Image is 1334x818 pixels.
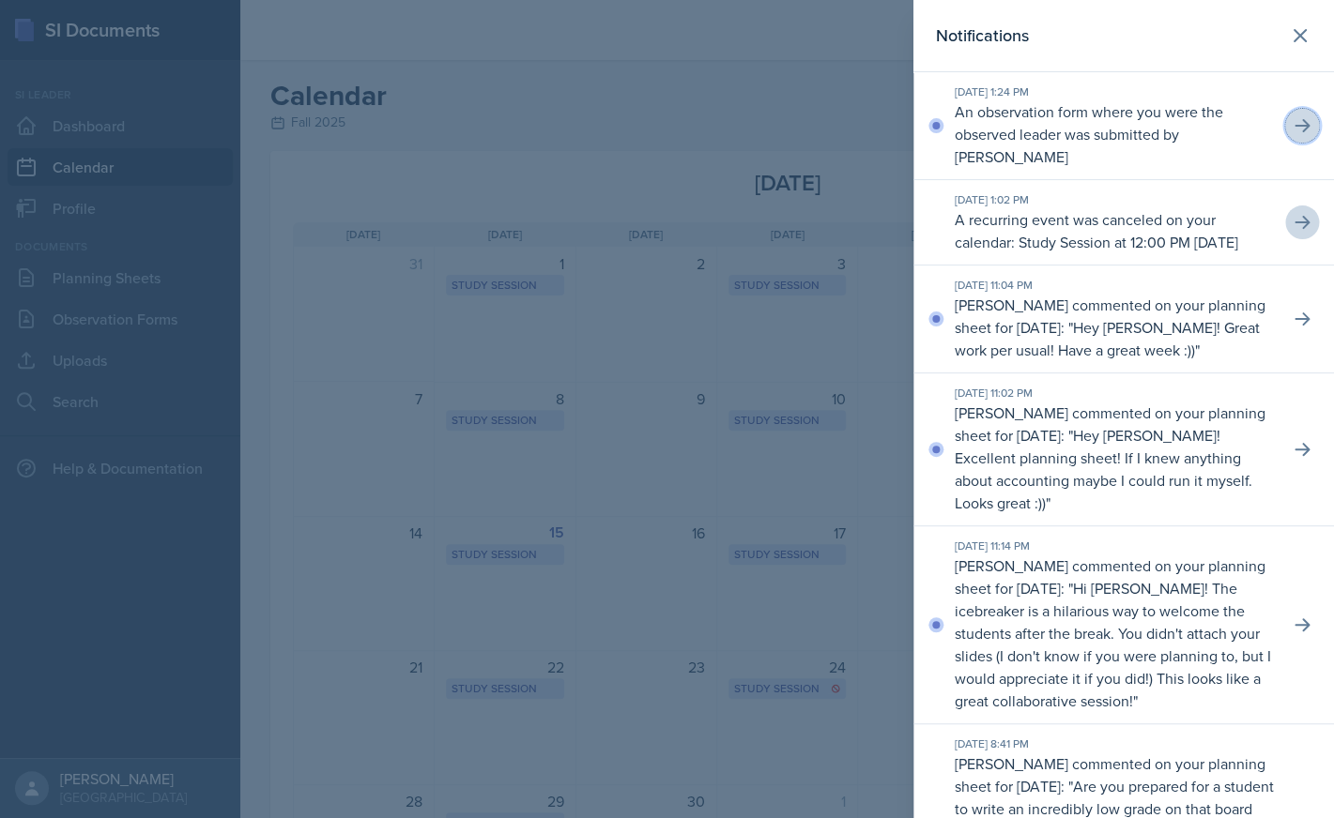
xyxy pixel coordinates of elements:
[955,538,1274,554] div: [DATE] 11:14 PM
[955,401,1274,514] p: [PERSON_NAME] commented on your planning sheet for [DATE]: " "
[936,23,1029,49] h2: Notifications
[955,100,1274,168] p: An observation form where you were the observed leader was submitted by [PERSON_NAME]
[955,385,1274,401] div: [DATE] 11:02 PM
[955,277,1274,294] div: [DATE] 11:04 PM
[955,735,1274,752] div: [DATE] 8:41 PM
[955,83,1274,100] div: [DATE] 1:24 PM
[955,191,1274,208] div: [DATE] 1:02 PM
[955,578,1271,711] p: Hi [PERSON_NAME]! The icebreaker is a hilarious way to welcome the students after the break. You ...
[955,425,1252,513] p: Hey [PERSON_NAME]! Excellent planning sheet! If I knew anything about accounting maybe I could ru...
[955,208,1274,253] p: A recurring event was canceled on your calendar: Study Session at 12:00 PM [DATE]
[955,554,1274,712] p: [PERSON_NAME] commented on your planning sheet for [DATE]: " "
[955,294,1274,361] p: [PERSON_NAME] commented on your planning sheet for [DATE]: " "
[955,317,1260,360] p: Hey [PERSON_NAME]! Great work per usual! Have a great week :))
